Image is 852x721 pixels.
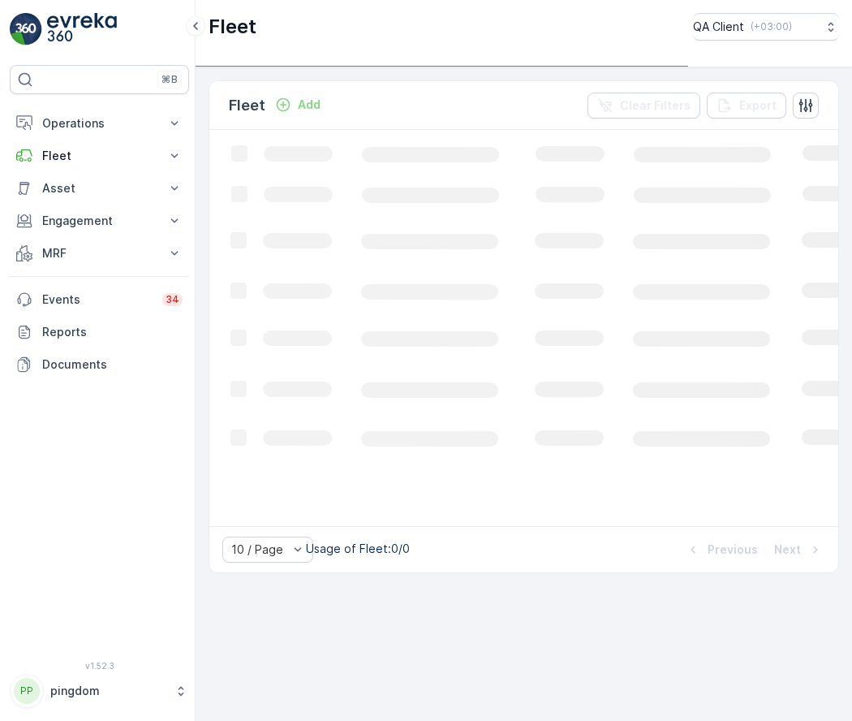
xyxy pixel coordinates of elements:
[42,324,183,340] p: Reports
[42,148,157,164] p: Fleet
[209,14,256,40] p: Fleet
[10,237,189,270] button: MRF
[707,93,786,119] button: Export
[298,97,321,113] p: Add
[229,94,265,117] p: Fleet
[10,13,42,45] img: logo
[10,140,189,172] button: Fleet
[10,316,189,348] a: Reports
[50,683,166,699] p: pingdom
[693,19,744,35] p: QA Client
[693,13,839,41] button: QA Client(+03:00)
[42,291,153,308] p: Events
[587,93,700,119] button: Clear Filters
[10,674,189,708] button: PPpingdom
[42,356,183,373] p: Documents
[10,172,189,205] button: Asset
[166,293,179,306] p: 34
[10,661,189,671] span: v 1.52.3
[269,95,327,114] button: Add
[10,107,189,140] button: Operations
[683,540,759,559] button: Previous
[620,97,691,114] p: Clear Filters
[10,283,189,316] a: Events34
[42,213,157,229] p: Engagement
[306,541,410,557] p: Usage of Fleet : 0/0
[14,678,40,704] div: PP
[739,97,777,114] p: Export
[772,540,825,559] button: Next
[10,348,189,381] a: Documents
[161,73,178,86] p: ⌘B
[42,245,157,261] p: MRF
[774,542,801,558] p: Next
[42,180,157,196] p: Asset
[42,115,157,132] p: Operations
[708,542,758,558] p: Previous
[10,205,189,237] button: Engagement
[751,20,792,33] p: ( +03:00 )
[47,13,117,45] img: logo_light-DOdMpM7g.png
